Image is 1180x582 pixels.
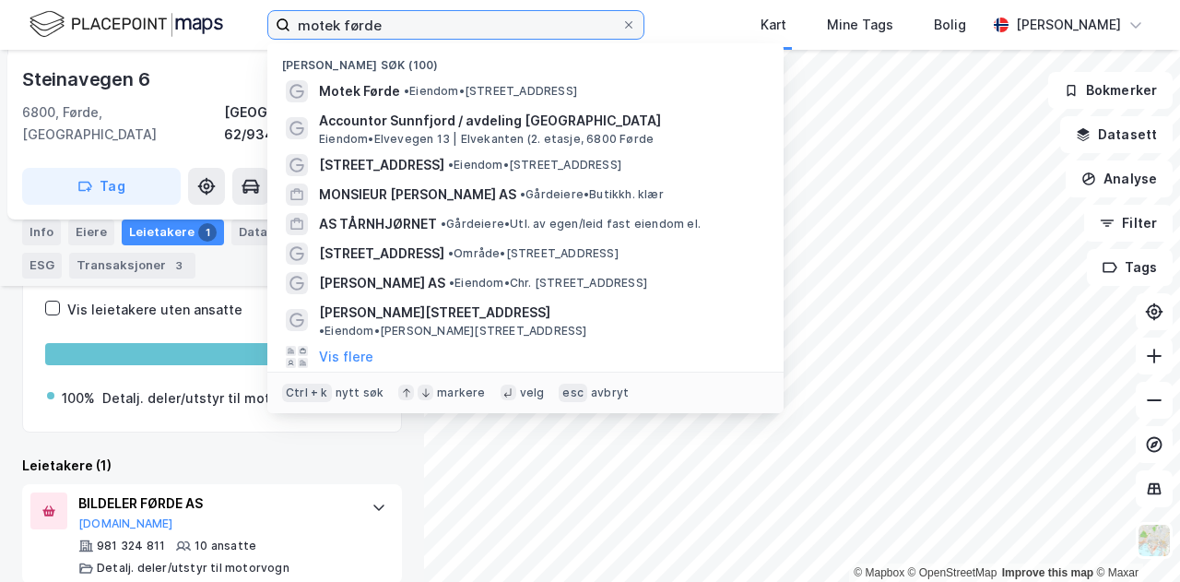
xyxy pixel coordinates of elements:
[102,387,314,410] div: Detalj. deler/utstyr til motorvogn
[319,324,324,338] span: •
[1088,493,1180,582] div: Kontrollprogram for chat
[22,101,224,146] div: 6800, Førde, [GEOGRAPHIC_DATA]
[267,43,784,77] div: [PERSON_NAME] søk (100)
[761,14,786,36] div: Kart
[282,384,332,402] div: Ctrl + k
[62,387,95,410] div: 100%
[122,220,224,245] div: Leietakere
[319,243,444,265] span: [STREET_ADDRESS]
[170,256,188,275] div: 3
[1060,116,1173,153] button: Datasett
[319,80,400,102] span: Motek Førde
[319,110,761,132] span: Accountor Sunnfjord / avdeling [GEOGRAPHIC_DATA]
[195,539,256,553] div: 10 ansatte
[198,223,217,242] div: 1
[520,187,664,202] span: Gårdeiere • Butikkh. klær
[827,14,893,36] div: Mine Tags
[319,302,550,324] span: [PERSON_NAME][STREET_ADDRESS]
[441,217,446,231] span: •
[22,220,61,245] div: Info
[319,184,516,206] span: MONSIEUR [PERSON_NAME] AS
[69,253,195,279] div: Transaksjoner
[520,187,525,201] span: •
[22,168,181,205] button: Tag
[78,493,353,515] div: BILDELER FØRDE AS
[22,455,402,477] div: Leietakere (1)
[319,272,445,294] span: [PERSON_NAME] AS
[1087,249,1173,286] button: Tags
[1084,205,1173,242] button: Filter
[448,158,621,172] span: Eiendom • [STREET_ADDRESS]
[1016,14,1121,36] div: [PERSON_NAME]
[319,154,444,176] span: [STREET_ADDRESS]
[908,566,997,579] a: OpenStreetMap
[1088,493,1180,582] iframe: Chat Widget
[67,299,242,321] div: Vis leietakere uten ansatte
[319,346,373,368] button: Vis flere
[22,65,153,94] div: Steinavegen 6
[448,246,619,261] span: Område • [STREET_ADDRESS]
[559,384,587,402] div: esc
[520,386,545,400] div: velg
[319,132,654,147] span: Eiendom • Elvevegen 13 | Elvekanten (2. etasje, 6800 Førde
[448,158,454,172] span: •
[97,561,289,576] div: Detalj. deler/utstyr til motorvogn
[404,84,577,99] span: Eiendom • [STREET_ADDRESS]
[1048,72,1173,109] button: Bokmerker
[449,276,647,291] span: Eiendom • Chr. [STREET_ADDRESS]
[319,324,587,339] span: Eiendom • [PERSON_NAME][STREET_ADDRESS]
[934,14,966,36] div: Bolig
[437,386,485,400] div: markere
[22,253,62,279] div: ESG
[449,276,454,290] span: •
[1066,160,1173,197] button: Analyse
[591,386,629,400] div: avbryt
[97,539,165,553] div: 981 324 811
[1002,566,1093,579] a: Improve this map
[319,213,437,235] span: AS TÅRNHJØRNET
[68,220,114,245] div: Eiere
[290,11,621,39] input: Søk på adresse, matrikkel, gårdeiere, leietakere eller personer
[336,386,384,400] div: nytt søk
[404,84,409,98] span: •
[78,517,173,531] button: [DOMAIN_NAME]
[854,566,904,579] a: Mapbox
[224,101,402,146] div: [GEOGRAPHIC_DATA], 62/934
[448,246,454,260] span: •
[29,8,223,41] img: logo.f888ab2527a4732fd821a326f86c7f29.svg
[231,220,301,245] div: Datasett
[441,217,701,232] span: Gårdeiere • Utl. av egen/leid fast eiendom el.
